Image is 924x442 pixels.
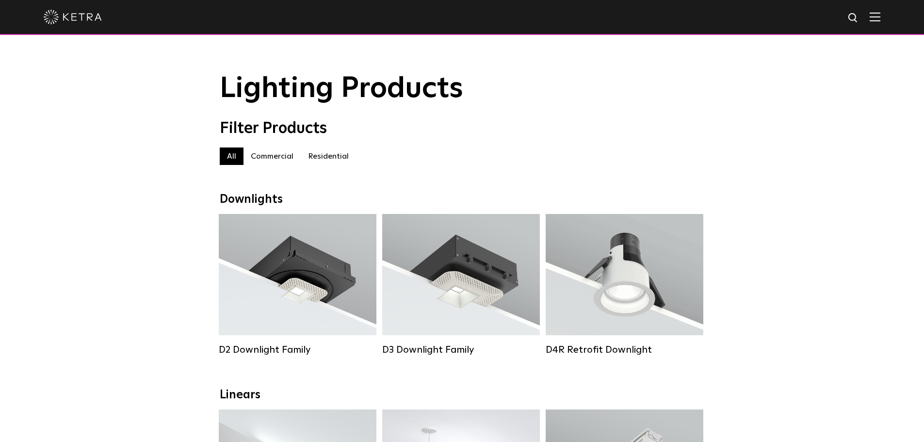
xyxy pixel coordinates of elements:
div: D3 Downlight Family [382,344,540,356]
label: Commercial [243,147,301,165]
label: All [220,147,243,165]
img: search icon [847,12,859,24]
a: D4R Retrofit Downlight Lumen Output:800Colors:White / BlackBeam Angles:15° / 25° / 40° / 60°Watta... [546,214,703,356]
span: Lighting Products [220,74,463,103]
div: D4R Retrofit Downlight [546,344,703,356]
div: D2 Downlight Family [219,344,376,356]
div: Linears [220,388,705,402]
a: D2 Downlight Family Lumen Output:1200Colors:White / Black / Gloss Black / Silver / Bronze / Silve... [219,214,376,356]
img: Hamburger%20Nav.svg [870,12,880,21]
div: Filter Products [220,119,705,138]
a: D3 Downlight Family Lumen Output:700 / 900 / 1100Colors:White / Black / Silver / Bronze / Paintab... [382,214,540,356]
div: Downlights [220,193,705,207]
label: Residential [301,147,356,165]
img: ketra-logo-2019-white [44,10,102,24]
